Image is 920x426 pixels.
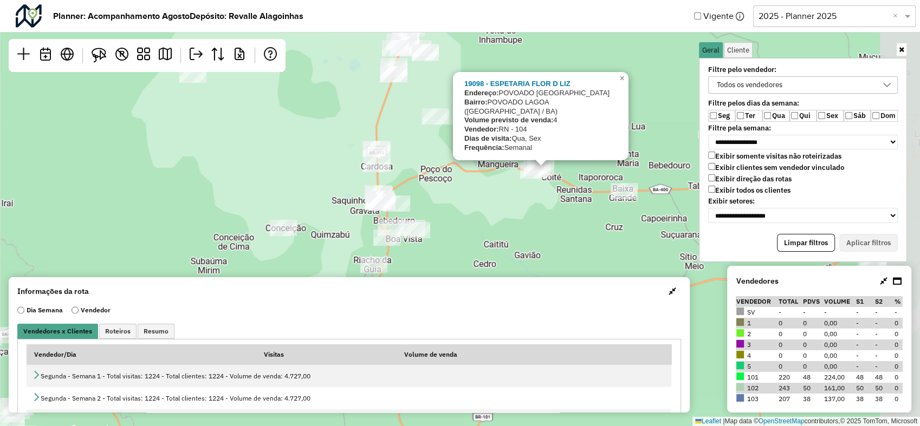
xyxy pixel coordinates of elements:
[736,339,778,350] td: 3
[72,305,79,315] input: Vendedor
[5,398,32,415] div: 19444 - BAR DO ATOLADO
[856,372,874,383] td: 48
[856,339,874,350] td: -
[893,329,903,339] td: 0
[391,38,418,54] div: 50775 - CENTRAL DAS BEBIDAS
[778,296,802,307] th: Total de clientes
[144,328,169,335] span: Resumo
[154,43,176,68] a: Roteirizar planner
[380,66,407,82] div: 18907 - KIOSQUE DO JELSO
[856,318,874,329] td: -
[764,112,771,119] input: Qua
[736,318,778,329] td: 1
[708,163,715,170] input: Exibir clientes sem vendedor vinculado
[464,89,499,97] strong: Endereço:
[858,254,885,271] div: 40050 - MERCADINHO BOM PRECO
[464,134,511,142] strong: Dias de visita:
[723,417,724,425] span: |
[365,194,392,210] div: 55667 - BAR DO NEGUINHO
[35,43,56,68] a: Planner D+1 ou D-1
[702,99,904,108] label: Filtre pelos dias da semana:
[378,219,405,235] div: 20103 - BAR DA CIDA
[778,329,802,339] td: 0
[366,186,393,202] div: 39077 - MARAVILHAS DA TERRA
[874,361,893,372] td: -
[398,20,425,36] div: 55009 - ATACADAO SP
[874,339,893,350] td: -
[708,152,841,161] label: Exibir somente visitas não roteirizadas
[824,307,856,318] td: -
[464,143,504,152] strong: Frequência:
[778,350,802,361] td: 0
[778,383,802,394] td: 243
[824,296,856,307] th: Volume
[360,257,387,273] div: 18549 - RESTAU DA SIMONE
[727,47,749,54] span: Cliente
[824,372,856,383] td: 224,00
[874,307,893,318] td: -
[7,399,34,415] div: 19445 - BAR DO ESTEVAM
[802,350,824,361] td: 0
[702,124,904,133] label: Filtre pela semana:
[736,329,778,339] td: 2
[391,37,418,54] div: 18683 - JIRLANE SALGADOS
[893,361,903,372] td: 0
[736,12,744,21] em: As informações de visita de um planner vigente são consideradas oficiais e exportadas para outros...
[382,40,409,56] div: 19557 - BAR DE BODEGA
[759,417,805,425] a: OpenStreetMap
[520,162,547,179] div: 32976 - MERC DO CECILIANO
[736,350,778,361] td: 4
[824,383,856,394] td: 161,00
[397,345,671,365] th: Volume de venda
[893,394,903,404] td: 0
[390,40,417,56] div: 52873 - ZULEIDE JESUS
[893,307,903,318] td: -
[802,383,824,394] td: 50
[871,110,898,122] label: Dom
[392,37,419,53] div: 23968 - COSTELAO DO MANUEL
[802,339,824,350] td: 0
[708,110,735,122] label: Seg
[702,65,871,74] label: Filtre pelo vendedor:
[824,329,856,339] td: 0,00
[856,296,874,307] th: S1
[802,296,824,307] th: PDVs
[860,255,887,272] div: 40413 - RESTAURANTE DA LILIA
[893,339,903,350] td: 0
[778,361,802,372] td: 0
[874,296,893,307] th: S2
[368,194,396,211] div: 54109 - MERCEARIA OLIVEIRA
[708,152,715,159] input: Exibir somente visitas não roteirizadas
[702,197,904,206] label: Exibir setores:
[856,350,874,361] td: -
[736,307,778,318] td: SV
[386,34,413,50] div: 18675 - ESPACO BERR
[856,394,874,404] td: 38
[710,112,717,119] input: Seg
[464,80,615,153] div: POVOADO [GEOGRAPHIC_DATA] POVOADO LAGOA ([GEOGRAPHIC_DATA] / BA) 4 RN - 104 Qua, Sex Semanal
[736,296,778,307] th: Vendedor
[856,307,874,318] td: -
[735,110,762,122] label: Ter
[778,339,802,350] td: 0
[872,112,879,119] input: Dom
[692,417,920,426] div: Map data © contributors,© 2025 TomTom, Microsoft
[708,163,844,172] label: Exibir clientes sem vendedor vinculado
[708,186,715,193] input: Exibir todos os clientes
[365,193,392,209] div: 54744 - BAR DE MARESIA
[874,394,893,404] td: 38
[179,67,206,83] div: 20054 - MARIA JOSE OLIVEIRA
[17,305,24,315] input: Dia Semana
[392,36,419,53] div: 87735 - borracha restaurante
[464,80,571,88] a: 19098 - ESPETARIA FLOR D LIZ
[56,43,78,68] a: Visão geral - Abre nova aba
[383,195,410,212] div: 18619 - BAR DA LEIDI
[367,191,394,207] div: 19134 - VIRGINIA DE JESUS AL
[802,372,824,383] td: 48
[133,43,154,68] a: Gabarito
[32,370,666,381] div: Segunda - Semana 1 - Total visitas: 1224 - Total clientes: 1224 - Volume de venda: 4.727,00
[824,394,856,404] td: 137,00
[695,417,721,425] a: Leaflet
[185,43,207,68] a: Exportar planner
[802,329,824,339] td: 0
